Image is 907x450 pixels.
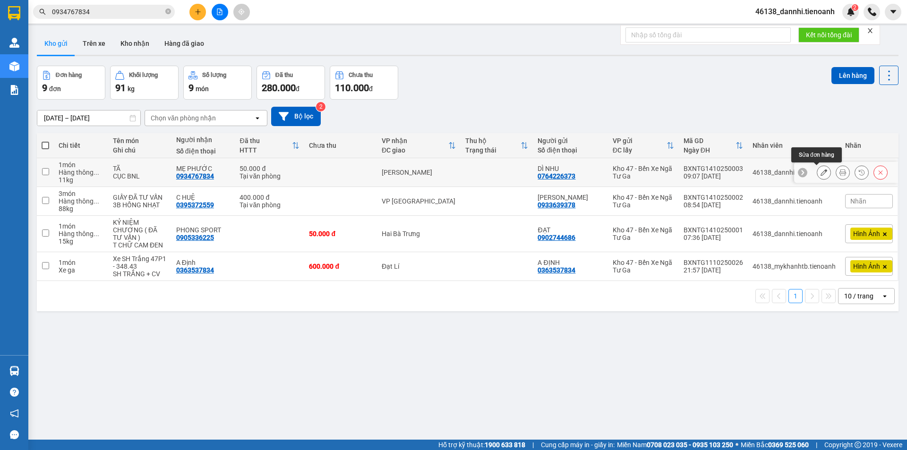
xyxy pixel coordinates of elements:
[51,35,177,52] span: 09:07:02 [DATE]
[128,85,135,93] span: kg
[485,441,525,449] strong: 1900 633 818
[176,136,231,144] div: Người nhận
[212,4,228,20] button: file-add
[889,8,898,16] span: caret-down
[538,259,603,266] div: A ĐỊNH
[831,67,874,84] button: Lên hàng
[296,85,299,93] span: đ
[684,226,743,234] div: BXNTG1410250001
[538,234,575,241] div: 0902744686
[113,146,167,154] div: Ghi chú
[37,32,75,55] button: Kho gửi
[9,61,19,71] img: warehouse-icon
[538,266,575,274] div: 0363537834
[613,194,674,209] div: Kho 47 - Bến Xe Ngã Tư Ga
[94,169,99,176] span: ...
[382,263,456,270] div: Đạt Lí
[113,241,167,249] div: T CHỮ CAM ĐEN
[176,147,231,155] div: Số điện thoại
[113,137,167,144] div: Tên món
[94,197,99,205] span: ...
[538,226,603,234] div: ĐẠT
[867,27,873,34] span: close
[9,366,19,376] img: warehouse-icon
[113,270,167,278] div: SH TRẮNG + CV
[741,440,809,450] span: Miền Bắc
[39,8,46,15] span: search
[377,133,461,158] th: Toggle SortBy
[52,7,163,17] input: Tìm tên, số ĐT hoặc mã đơn
[51,5,179,15] span: Gửi:
[465,146,521,154] div: Trạng thái
[753,230,836,238] div: 46138_dannhi.tienoanh
[438,440,525,450] span: Hỗ trợ kỹ thuật:
[684,259,743,266] div: BXNTG1110250026
[684,165,743,172] div: BXNTG1410250003
[257,66,325,100] button: Đã thu280.000đ
[613,137,667,144] div: VP gửi
[335,82,369,93] span: 110.000
[262,82,296,93] span: 280.000
[538,172,575,180] div: 0764226373
[59,161,103,169] div: 1 món
[679,133,748,158] th: Toggle SortBy
[188,82,194,93] span: 9
[885,4,901,20] button: caret-down
[59,230,103,238] div: Hàng thông thường
[68,5,179,15] span: Kho 47 - Bến Xe Ngã Tư Ga
[855,442,861,448] span: copyright
[115,82,126,93] span: 91
[113,219,167,241] div: KỶ NIỆM CHƯƠNG ( ĐÃ TƯ VẤN )
[42,82,47,93] span: 9
[196,85,209,93] span: món
[165,8,171,17] span: close-circle
[202,72,226,78] div: Số lượng
[113,32,157,55] button: Kho nhận
[176,172,214,180] div: 0934767834
[240,146,292,154] div: HTTT
[157,32,212,55] button: Hàng đã giao
[176,226,231,234] div: PHONG SPORT
[684,137,736,144] div: Mã GD
[9,85,19,95] img: solution-icon
[647,441,733,449] strong: 0708 023 035 - 0935 103 250
[753,197,836,205] div: 46138_dannhi.tienoanh
[369,85,373,93] span: đ
[817,165,831,179] div: Sửa đơn hàng
[240,137,292,144] div: Đã thu
[608,133,679,158] th: Toggle SortBy
[806,30,852,40] span: Kết nối tổng đài
[240,165,299,172] div: 50.000 đ
[176,259,231,266] div: A Định
[309,263,372,270] div: 600.000 đ
[216,8,223,15] span: file-add
[613,259,674,274] div: Kho 47 - Bến Xe Ngã Tư Ga
[788,289,803,303] button: 1
[59,169,103,176] div: Hàng thông thường
[10,409,19,418] span: notification
[195,8,201,15] span: plus
[240,201,299,209] div: Tại văn phòng
[753,263,836,270] div: 46138_mykhanhtb.tienoanh
[240,172,299,180] div: Tại văn phòng
[113,255,167,270] div: Xe SH Trắng 47P1 - 348.43
[240,194,299,201] div: 400.000 đ
[382,197,456,205] div: VP [GEOGRAPHIC_DATA]
[129,72,158,78] div: Khối lượng
[532,440,534,450] span: |
[330,66,398,100] button: Chưa thu110.000đ
[382,230,456,238] div: Hai Bà Trưng
[309,230,372,238] div: 50.000 đ
[881,292,889,300] svg: open
[684,234,743,241] div: 07:36 [DATE]
[37,66,105,100] button: Đơn hàng9đơn
[189,4,206,20] button: plus
[816,440,817,450] span: |
[465,137,521,144] div: Thu hộ
[110,66,179,100] button: Khối lượng91kg
[59,205,103,212] div: 88 kg
[233,4,250,20] button: aim
[316,102,325,111] sup: 2
[176,165,231,172] div: MẸ PHƯỚC
[617,440,733,450] span: Miền Nam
